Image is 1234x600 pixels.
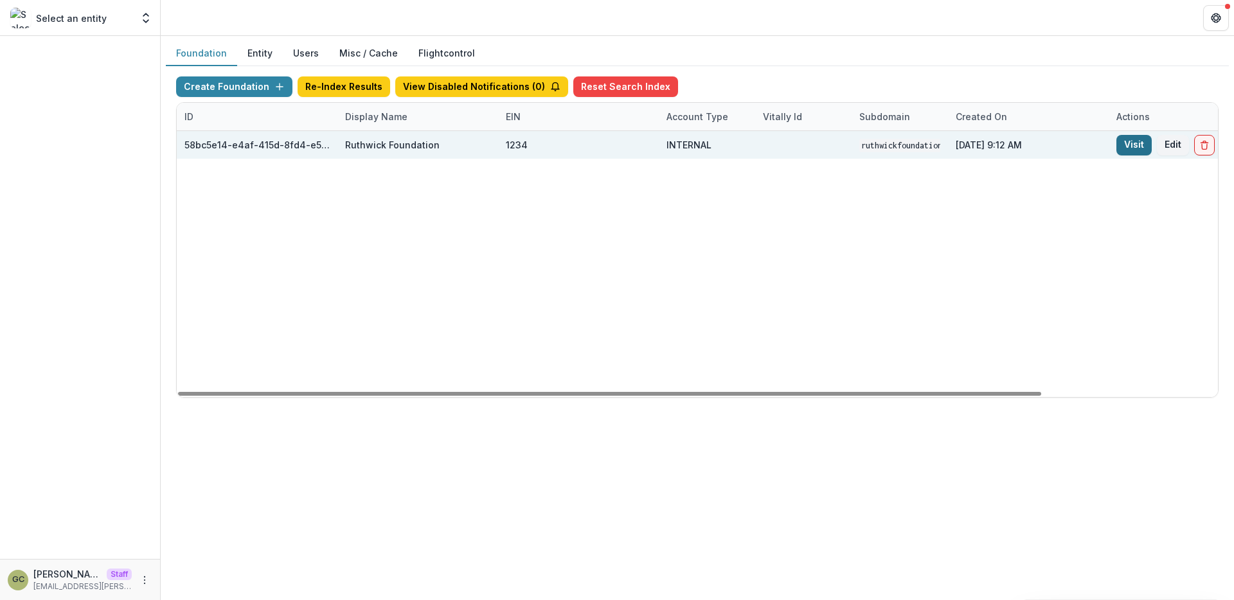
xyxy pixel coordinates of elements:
[177,103,337,130] div: ID
[298,76,390,97] button: Re-Index Results
[107,569,132,580] p: Staff
[852,110,918,123] div: Subdomain
[573,76,678,97] button: Reset Search Index
[329,41,408,66] button: Misc / Cache
[1203,5,1229,31] button: Get Help
[12,576,24,584] div: Grace Chang
[33,567,102,581] p: [PERSON_NAME]
[166,41,237,66] button: Foundation
[418,46,475,60] a: Flightcontrol
[36,12,107,25] p: Select an entity
[659,110,736,123] div: Account Type
[755,103,852,130] div: Vitally Id
[506,138,528,152] div: 1234
[176,76,292,97] button: Create Foundation
[498,110,528,123] div: EIN
[237,41,283,66] button: Entity
[859,139,944,152] code: ruthwickfoundation
[10,8,31,28] img: Select an entity
[666,138,711,152] div: INTERNAL
[498,103,659,130] div: EIN
[755,110,810,123] div: Vitally Id
[1109,110,1158,123] div: Actions
[852,103,948,130] div: Subdomain
[33,581,132,592] p: [EMAIL_ADDRESS][PERSON_NAME][DOMAIN_NAME]
[337,103,498,130] div: Display Name
[1116,135,1152,155] a: Visit
[337,110,415,123] div: Display Name
[948,110,1015,123] div: Created on
[184,138,330,152] div: 58bc5e14-e4af-415d-8fd4-e5d7712d9f32
[1194,135,1215,155] button: Delete Foundation
[948,131,1109,159] div: [DATE] 9:12 AM
[659,103,755,130] div: Account Type
[283,41,329,66] button: Users
[177,110,201,123] div: ID
[395,76,568,97] button: View Disabled Notifications (0)
[137,572,152,588] button: More
[948,103,1109,130] div: Created on
[137,5,155,31] button: Open entity switcher
[1157,135,1189,155] button: Edit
